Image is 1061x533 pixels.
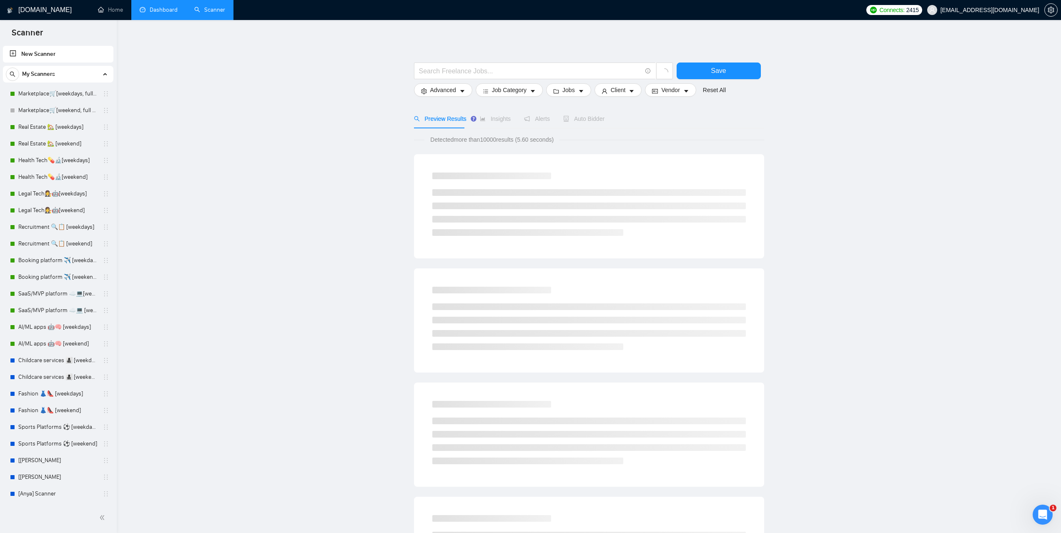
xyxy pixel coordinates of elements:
span: info-circle [645,68,651,74]
a: Health Tech💊🔬[weekend] [18,169,98,185]
a: Sports Platforms ⚽️ [weekdays] [18,419,98,435]
span: holder [103,440,109,447]
span: Auto Bidder [563,115,604,122]
span: caret-down [683,88,689,94]
span: caret-down [629,88,635,94]
span: holder [103,307,109,314]
a: Real Estate 🏡 [weekend] [18,135,98,152]
span: Jobs [562,85,575,95]
a: Booking platform ✈️ [weekdays] [18,252,98,269]
span: holder [103,290,109,297]
a: Legal Tech👩‍⚖️🤖[weekdays] [18,185,98,202]
button: barsJob Categorycaret-down [476,83,543,97]
span: Insights [480,115,511,122]
button: search [6,68,19,81]
a: "IoT development" - test [18,502,98,519]
span: holder [103,207,109,214]
span: caret-down [578,88,584,94]
button: Save [677,63,761,79]
span: holder [103,490,109,497]
span: 1 [1050,505,1056,511]
span: area-chart [480,116,486,122]
span: Scanner [5,27,50,44]
img: upwork-logo.png [870,7,877,13]
a: Reset All [703,85,726,95]
span: setting [1045,7,1057,13]
a: Real Estate 🏡 [weekdays] [18,119,98,135]
a: Recruitment 🔍📋 [weekdays] [18,219,98,235]
button: setting [1044,3,1058,17]
span: Connects: [879,5,904,15]
button: folderJobscaret-down [546,83,591,97]
span: notification [524,116,530,122]
span: Preview Results [414,115,467,122]
span: Save [711,65,726,76]
span: holder [103,140,109,147]
a: New Scanner [10,46,107,63]
span: My Scanners [22,66,55,83]
a: searchScanner [194,6,225,13]
span: 2415 [906,5,919,15]
a: setting [1044,7,1058,13]
span: holder [103,157,109,164]
span: holder [103,457,109,464]
a: homeHome [98,6,123,13]
span: Client [611,85,626,95]
a: [[PERSON_NAME] [18,452,98,469]
a: [[PERSON_NAME] [18,469,98,485]
a: SaaS/MVP platform ☁️💻[weekdays] [18,285,98,302]
button: idcardVendorcaret-down [645,83,696,97]
span: caret-down [530,88,536,94]
input: Search Freelance Jobs... [419,66,642,76]
span: holder [103,474,109,480]
a: Childcare services 👩‍👧‍👦 [weekdays] [18,352,98,369]
li: New Scanner [3,46,113,63]
span: holder [103,224,109,230]
span: setting [421,88,427,94]
span: folder [553,88,559,94]
a: Health Tech💊🔬[weekdays] [18,152,98,169]
span: Detected more than 10000 results (5.60 seconds) [424,135,559,144]
span: caret-down [459,88,465,94]
a: Fashion 👗👠 [weekend] [18,402,98,419]
span: holder [103,357,109,364]
a: Fashion 👗👠 [weekdays] [18,385,98,402]
span: holder [103,90,109,97]
span: user [602,88,607,94]
span: Advanced [430,85,456,95]
a: Marketplace🛒[weekend, full description] [18,102,98,119]
span: Alerts [524,115,550,122]
span: double-left [99,513,108,522]
div: Tooltip anchor [470,115,477,123]
span: bars [483,88,489,94]
span: holder [103,324,109,330]
button: userClientcaret-down [594,83,642,97]
a: Booking platform ✈️ [weekend] [18,269,98,285]
a: dashboardDashboard [140,6,178,13]
span: user [929,7,935,13]
span: holder [103,190,109,197]
span: holder [103,174,109,180]
span: holder [103,374,109,380]
span: holder [103,340,109,347]
a: Recruitment 🔍📋 [weekend] [18,235,98,252]
span: Vendor [661,85,680,95]
span: search [6,71,19,77]
span: search [414,116,420,122]
a: Legal Tech👩‍⚖️🤖[weekend] [18,202,98,219]
span: holder [103,274,109,280]
span: holder [103,124,109,130]
span: loading [661,68,668,76]
span: holder [103,257,109,264]
span: holder [103,107,109,114]
span: holder [103,390,109,397]
a: AI/ML apps 🤖🧠 [weekend] [18,335,98,352]
a: [Anya] Scanner [18,485,98,502]
span: holder [103,424,109,430]
iframe: Intercom live chat [1033,505,1053,525]
img: logo [7,4,13,17]
a: Childcare services 👩‍👧‍👦 [weekend] [18,369,98,385]
a: Sports Platforms ⚽️ [weekend] [18,435,98,452]
a: Marketplace🛒[weekdays, full description] [18,85,98,102]
button: settingAdvancedcaret-down [414,83,472,97]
